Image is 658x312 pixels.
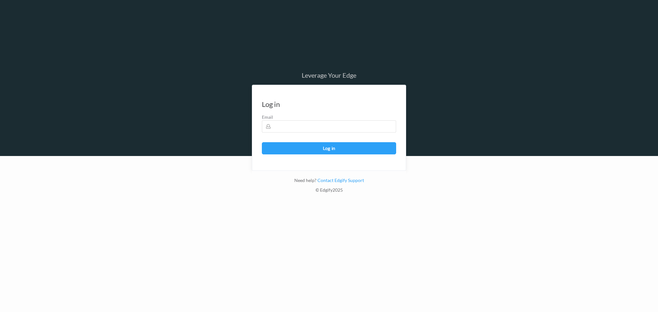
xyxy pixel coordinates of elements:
button: Log in [262,142,396,154]
label: Email [262,114,396,120]
div: Log in [262,101,280,108]
a: Contact Edgify Support [316,178,364,183]
div: Leverage Your Edge [252,72,406,78]
div: © Edgify 2025 [252,187,406,196]
div: Need help? [252,177,406,187]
